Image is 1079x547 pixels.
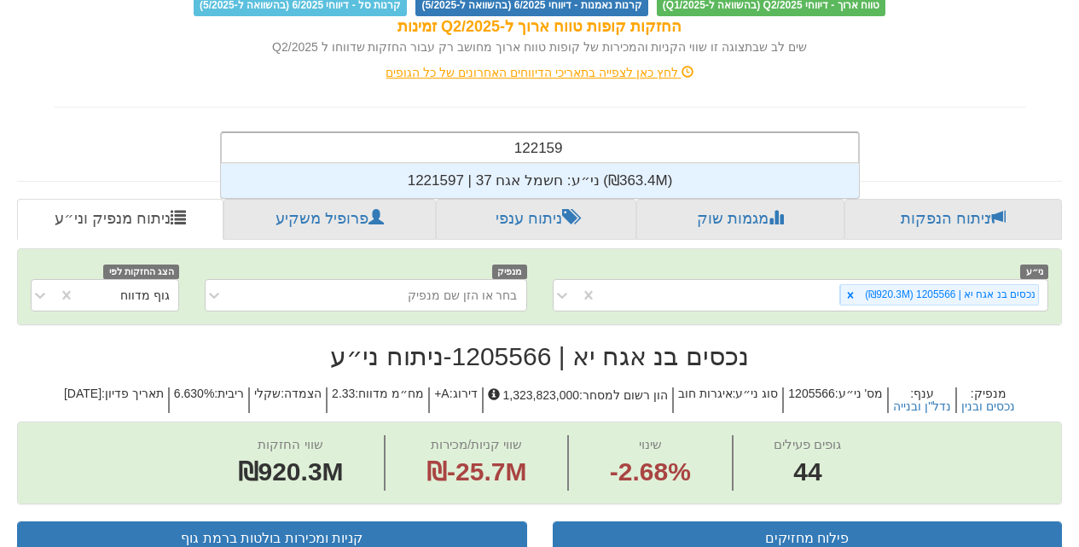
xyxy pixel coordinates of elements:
[639,437,662,451] span: שינוי
[168,387,248,414] h5: ריבית : 6.630%
[17,342,1062,370] h2: נכסים בנ אגח יא | 1205566 - ניתוח ני״ע
[860,285,1038,305] div: נכסים בנ אגח יא | 1205566 (₪920.3M)
[60,387,168,414] h5: תאריך פדיון : [DATE]
[41,64,1039,81] div: לחץ כאן לצפייה בתאריכי הדיווחים האחרונים של כל הגופים
[636,199,844,240] a: מגמות שוק
[431,437,522,451] span: שווי קניות/מכירות
[436,199,636,240] a: ניתוח ענפי
[408,287,518,304] div: בחר או הזן שם מנפיק
[54,16,1026,38] div: החזקות קופות טווח ארוך ל-Q2/2025 זמינות
[1020,265,1048,279] span: ני״ע
[774,437,841,451] span: גופים פעילים
[566,531,1049,546] h3: פילוח מחזיקים
[961,400,1015,413] button: נכסים ובנין
[54,38,1026,55] div: שים לב שבתצוגה זו שווי הקניות והמכירות של קופות טווח ארוך מחושב רק עבור החזקות שדווחו ל Q2/2025
[248,387,326,414] h5: הצמדה : שקלי
[103,265,178,279] span: הצג החזקות לפי
[223,199,435,240] a: פרופיל משקיע
[31,531,513,546] h3: קניות ומכירות בולטות ברמת גוף
[221,164,859,198] div: ני״ע: ‏חשמל אגח 37 | 1221597 ‎(₪363.4M)‎
[782,387,887,414] h5: מס' ני״ע : 1205566
[482,387,672,414] h5: הון רשום למסחר : 1,323,823,000
[426,457,526,486] span: ₪-25.7M
[844,199,1062,240] a: ניתוח הנפקות
[326,387,428,414] h5: מח״מ מדווח : 2.33
[428,387,481,414] h5: דירוג : A+
[610,454,691,491] span: -2.68%
[672,387,783,414] h5: סוג ני״ע : איגרות חוב
[221,164,859,198] div: grid
[17,199,223,240] a: ניתוח מנפיק וני״ע
[955,387,1019,414] h5: מנפיק :
[887,387,955,414] h5: ענף :
[492,265,527,279] span: מנפיק
[258,437,322,451] span: שווי החזקות
[893,400,951,413] button: נדל"ן ובנייה
[120,287,170,304] div: גוף מדווח
[238,457,344,486] span: ₪920.3M
[774,454,841,491] span: 44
